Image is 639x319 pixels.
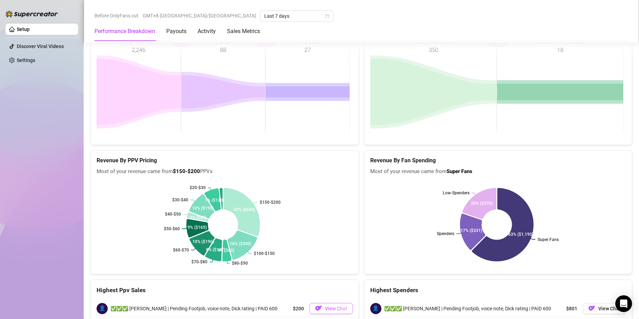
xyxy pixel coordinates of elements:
[442,190,469,195] text: Low-Spenders
[164,226,180,231] text: $50-$60
[6,10,58,17] img: logo-BBDzfeDw.svg
[198,27,216,36] div: Activity
[370,168,626,176] span: Most of your revenue came from
[232,261,248,266] text: $80-$90
[325,14,329,18] span: calendar
[173,248,189,252] text: $60-$70
[384,305,551,312] span: ✅✅✅ [PERSON_NAME] | Pending Footjob, voice note, Dick rating | PAID 600
[325,306,347,311] span: View Chat
[264,11,329,21] span: Last 7 days
[583,303,626,314] button: OFView Chat
[97,156,353,165] h5: Revenue By PPV Pricing
[437,231,454,236] text: Spenders
[447,168,472,174] b: Super Fans
[310,303,353,314] button: OFView Chat
[166,27,187,36] div: Payouts
[227,27,260,36] div: Sales Metrics
[370,156,626,165] h5: Revenue By Fan Spending
[17,57,35,63] a: Settings
[165,212,181,217] text: $40-$50
[370,303,381,314] span: 👤
[615,295,632,312] div: Open Intercom Messenger
[97,168,353,176] span: Most of your revenue came from PPVs
[254,251,275,256] text: $100-$150
[598,306,621,311] span: View Chat
[191,259,207,264] text: $70-$80
[173,168,200,174] b: $150-$200
[111,305,277,312] span: ✅✅✅ [PERSON_NAME] | Pending Footjob, voice note, Dick rating | PAID 600
[260,200,281,204] text: $150-$200
[143,10,256,21] span: GMT+8 [GEOGRAPHIC_DATA]/[GEOGRAPHIC_DATA]
[293,305,304,312] span: $200
[97,286,353,295] div: Highest Ppv Sales
[17,26,30,32] a: Setup
[588,305,595,312] img: OF
[97,303,108,314] span: 👤
[190,185,206,190] text: $20-$30
[94,27,155,36] div: Performance Breakdown
[566,305,577,312] span: $801
[17,44,64,49] a: Discover Viral Videos
[315,305,322,312] img: OF
[172,197,188,202] text: $30-$40
[537,237,558,242] text: Super Fans
[94,10,138,21] span: Before OnlyFans cut
[370,286,626,295] div: Highest Spenders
